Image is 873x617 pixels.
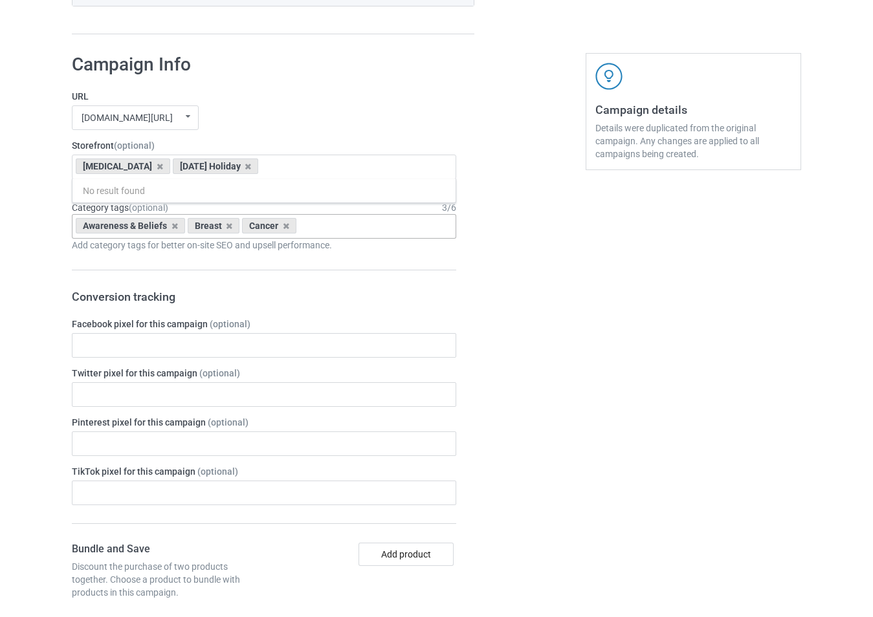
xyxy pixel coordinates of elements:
[72,139,456,152] label: Storefront
[72,201,168,214] label: Category tags
[210,319,250,329] span: (optional)
[72,239,456,252] div: Add category tags for better on-site SEO and upsell performance.
[72,318,456,330] label: Facebook pixel for this campaign
[72,179,456,202] div: No result found
[72,543,260,556] h4: Bundle and Save
[188,218,240,233] div: Breast
[359,543,454,566] button: Add product
[72,90,456,103] label: URL
[442,201,456,214] div: 3 / 6
[72,560,260,599] div: Discount the purchase of two products together. Choose a product to bundle with products in this ...
[595,63,623,90] img: svg+xml;base64,PD94bWwgdmVyc2lvbj0iMS4wIiBlbmNvZGluZz0iVVRGLTgiPz4KPHN2ZyB3aWR0aD0iNDJweCIgaGVpZ2...
[72,465,456,478] label: TikTok pixel for this campaign
[199,368,240,378] span: (optional)
[72,416,456,429] label: Pinterest pixel for this campaign
[197,466,238,477] span: (optional)
[76,218,185,233] div: Awareness & Beliefs
[114,140,155,151] span: (optional)
[595,102,791,117] h3: Campaign details
[173,158,259,174] div: [DATE] Holiday
[129,202,168,213] span: (optional)
[208,417,249,428] span: (optional)
[242,218,296,233] div: Cancer
[72,53,456,76] h1: Campaign Info
[82,113,173,122] div: [DOMAIN_NAME][URL]
[76,158,170,174] div: [MEDICAL_DATA]
[595,122,791,160] div: Details were duplicated from the original campaign. Any changes are applied to all campaigns bein...
[72,367,456,380] label: Twitter pixel for this campaign
[72,289,456,304] h3: Conversion tracking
